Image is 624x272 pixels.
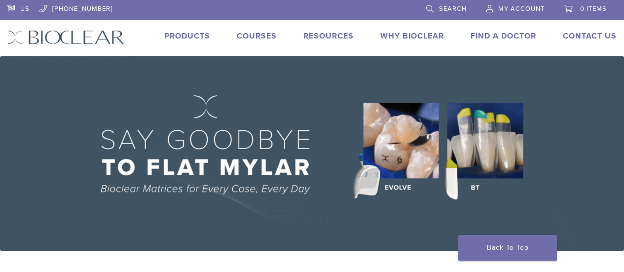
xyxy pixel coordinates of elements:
[458,235,557,261] a: Back To Top
[237,31,277,41] a: Courses
[303,31,354,41] a: Resources
[7,30,124,44] img: Bioclear
[498,5,545,13] span: My Account
[563,31,617,41] a: Contact Us
[439,5,467,13] span: Search
[164,31,210,41] a: Products
[471,31,536,41] a: Find A Doctor
[380,31,444,41] a: Why Bioclear
[580,5,607,13] span: 0 items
